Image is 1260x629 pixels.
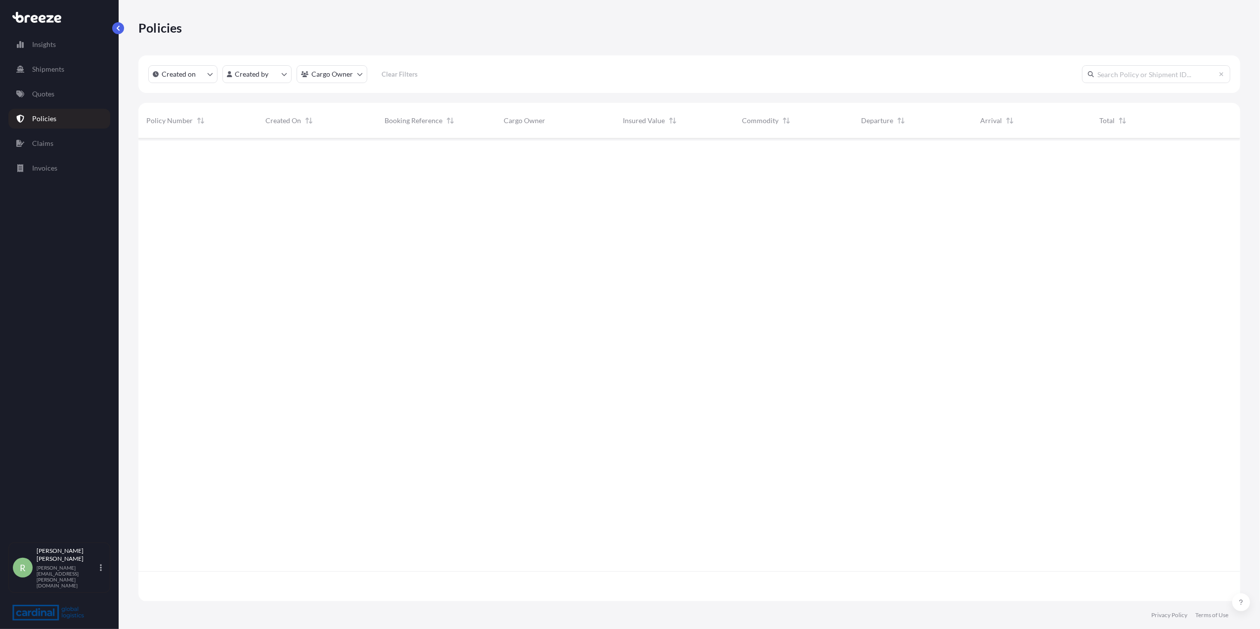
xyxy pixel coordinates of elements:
[1099,116,1115,126] span: Total
[667,115,679,127] button: Sort
[385,116,442,126] span: Booking Reference
[12,605,84,621] img: organization-logo
[8,109,110,129] a: Policies
[8,134,110,153] a: Claims
[382,69,418,79] p: Clear Filters
[1082,65,1230,83] input: Search Policy or Shipment ID...
[861,116,893,126] span: Departure
[148,65,217,83] button: createdOn Filter options
[32,89,54,99] p: Quotes
[1195,611,1228,619] a: Terms of Use
[37,565,98,588] p: [PERSON_NAME][EMAIL_ADDRESS][PERSON_NAME][DOMAIN_NAME]
[37,547,98,563] p: [PERSON_NAME] [PERSON_NAME]
[32,138,53,148] p: Claims
[1117,115,1129,127] button: Sort
[8,84,110,104] a: Quotes
[444,115,456,127] button: Sort
[8,35,110,54] a: Insights
[146,116,193,126] span: Policy Number
[138,20,182,36] p: Policies
[372,66,428,82] button: Clear Filters
[297,65,367,83] button: cargoOwner Filter options
[311,69,353,79] p: Cargo Owner
[32,40,56,49] p: Insights
[895,115,907,127] button: Sort
[32,114,56,124] p: Policies
[1151,611,1187,619] a: Privacy Policy
[980,116,1002,126] span: Arrival
[32,163,57,173] p: Invoices
[8,59,110,79] a: Shipments
[623,116,665,126] span: Insured Value
[781,115,792,127] button: Sort
[222,65,292,83] button: createdBy Filter options
[504,116,545,126] span: Cargo Owner
[742,116,779,126] span: Commodity
[195,115,207,127] button: Sort
[265,116,301,126] span: Created On
[32,64,64,74] p: Shipments
[235,69,269,79] p: Created by
[8,158,110,178] a: Invoices
[20,563,26,573] span: R
[162,69,196,79] p: Created on
[1004,115,1016,127] button: Sort
[303,115,315,127] button: Sort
